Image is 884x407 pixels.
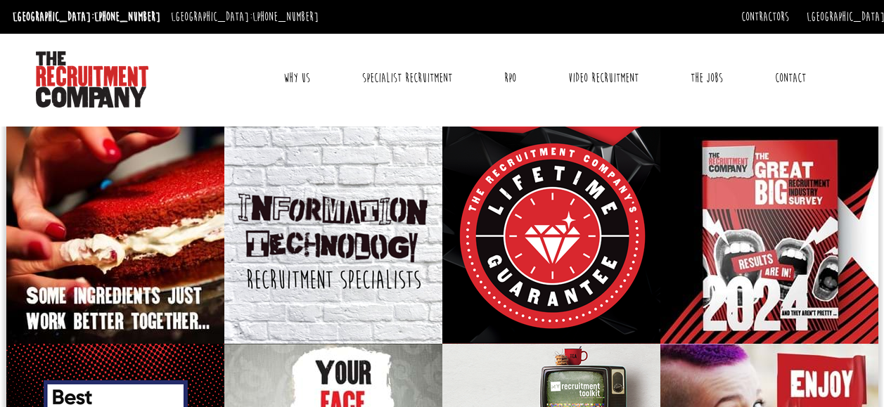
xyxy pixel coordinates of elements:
a: Contractors [741,9,789,25]
a: [PHONE_NUMBER] [94,9,160,25]
a: Specialist Recruitment [352,60,463,96]
img: The Recruitment Company [36,51,148,108]
a: RPO [494,60,527,96]
a: [PHONE_NUMBER] [252,9,319,25]
li: [GEOGRAPHIC_DATA]: [167,6,322,28]
a: Contact [764,60,816,96]
li: [GEOGRAPHIC_DATA]: [9,6,164,28]
a: The Jobs [680,60,734,96]
a: Why Us [273,60,321,96]
a: Video Recruitment [558,60,649,96]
